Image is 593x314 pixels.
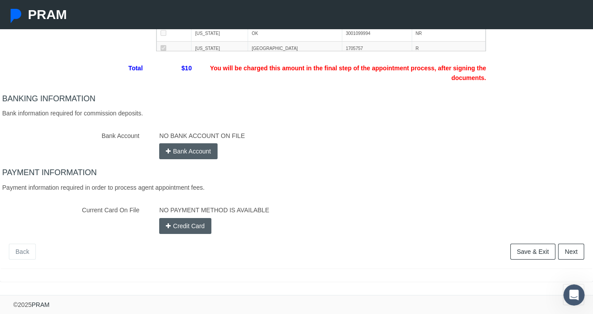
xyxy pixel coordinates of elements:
[412,26,486,42] td: NR
[28,7,67,22] span: PRAM
[159,143,218,159] button: Bank Account
[191,42,248,57] td: [US_STATE]
[510,244,555,260] a: Save & Exit
[13,300,50,310] div: © 2025
[2,168,591,178] h4: PAYMENT INFORMATION
[199,60,493,85] span: You will be charged this amount in the final step of the appointment process, after signing the d...
[342,42,412,57] td: 1705757
[153,128,251,143] label: NO BANK ACCOUNT ON FILE
[558,244,584,260] a: Next
[248,26,342,42] td: OK
[412,42,486,57] td: R
[248,42,342,57] td: [GEOGRAPHIC_DATA]
[153,202,275,218] label: NO PAYMENT METHOD IS AVAILABLE
[2,60,149,85] span: Total
[159,218,211,234] button: Credit Card
[2,184,205,191] span: Payment information required in order to process agent appointment fees.
[2,94,591,104] h4: BANKING INFORMATION
[342,26,412,42] td: 3001099994
[9,244,36,260] a: Back
[191,26,248,42] td: [US_STATE]
[31,301,49,308] a: PRAM
[2,110,143,117] span: Bank information required for commission deposits.
[563,284,585,306] iframe: Intercom live chat
[9,9,23,23] img: Pram Partner
[149,60,199,85] span: $10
